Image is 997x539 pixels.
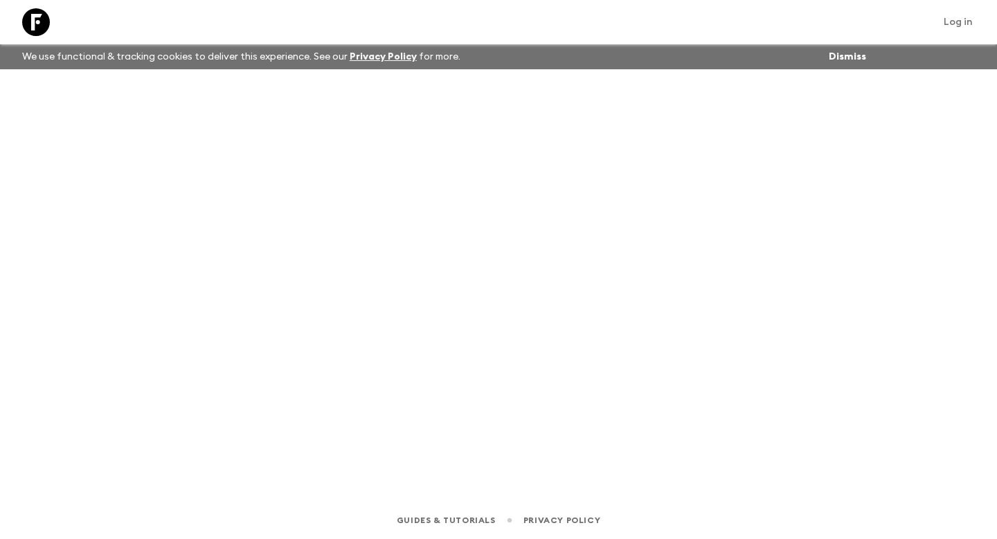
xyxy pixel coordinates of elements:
a: Log in [936,12,980,32]
a: Privacy Policy [350,52,417,62]
a: Privacy Policy [523,513,600,528]
a: Guides & Tutorials [397,513,496,528]
p: We use functional & tracking cookies to deliver this experience. See our for more. [17,44,466,69]
button: Dismiss [825,47,870,67]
